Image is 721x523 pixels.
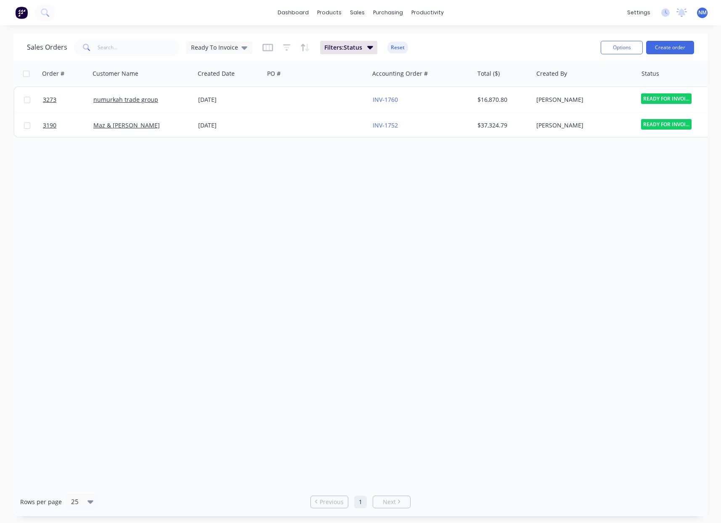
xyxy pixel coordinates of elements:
div: Accounting Order # [372,69,428,78]
div: Created Date [198,69,235,78]
div: products [313,6,346,19]
span: Next [383,498,396,506]
button: Reset [387,42,408,53]
div: Created By [536,69,567,78]
div: $37,324.79 [477,121,527,130]
span: NM [698,9,707,16]
div: purchasing [369,6,407,19]
input: Search... [98,39,180,56]
div: Customer Name [93,69,138,78]
a: INV-1760 [373,96,398,104]
div: [PERSON_NAME] [536,96,630,104]
div: settings [623,6,655,19]
div: [DATE] [198,121,261,130]
a: numurkah trade group [93,96,158,104]
div: sales [346,6,369,19]
div: Order # [42,69,64,78]
a: Next page [373,498,410,506]
a: 3190 [43,113,93,138]
a: Previous page [311,498,348,506]
span: Filters: Status [324,43,362,52]
span: Ready To Invoice [191,43,238,52]
h1: Sales Orders [27,43,67,51]
span: 3190 [43,121,56,130]
span: READY FOR INVOI... [641,119,692,130]
button: Filters:Status [320,41,377,54]
ul: Pagination [307,496,414,508]
a: INV-1752 [373,121,398,129]
button: Create order [646,41,694,54]
a: Page 1 is your current page [354,496,367,508]
div: [PERSON_NAME] [536,121,630,130]
div: [DATE] [198,96,261,104]
a: 3273 [43,87,93,112]
span: READY FOR INVOI... [641,93,692,104]
img: Factory [15,6,28,19]
div: Status [641,69,659,78]
div: productivity [407,6,448,19]
div: $16,870.80 [477,96,527,104]
div: PO # [267,69,281,78]
a: Maz & [PERSON_NAME] [93,121,160,129]
button: Options [601,41,643,54]
span: Previous [320,498,344,506]
a: dashboard [273,6,313,19]
span: 3273 [43,96,56,104]
span: Rows per page [20,498,62,506]
div: Total ($) [477,69,500,78]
